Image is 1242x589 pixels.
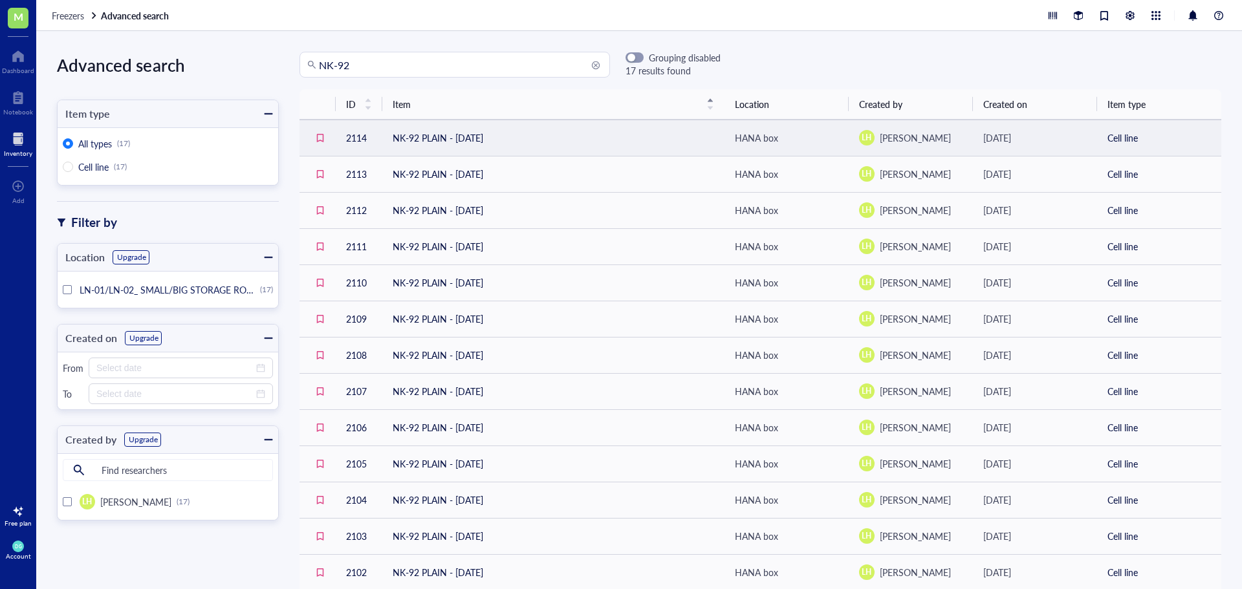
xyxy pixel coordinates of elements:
div: HANA box [735,384,778,398]
div: Upgrade [129,333,158,343]
div: HANA box [735,348,778,362]
span: LH [862,277,871,288]
div: Item type [58,105,110,123]
td: NK-92 PLAIN - [DATE] [382,228,724,264]
td: 2113 [336,156,382,192]
span: ID [346,97,356,111]
a: Advanced search [101,10,171,21]
span: [PERSON_NAME] [880,493,951,506]
td: 2107 [336,373,382,409]
div: [DATE] [983,131,1087,145]
span: [PERSON_NAME] [880,457,951,470]
div: HANA box [735,131,778,145]
span: [PERSON_NAME] [880,204,951,217]
span: LN-01/LN-02_ SMALL/BIG STORAGE ROOM [80,283,262,296]
div: [DATE] [983,312,1087,326]
td: Cell line [1097,228,1221,264]
div: HANA box [735,275,778,290]
td: Cell line [1097,337,1221,373]
div: Free plan [5,519,32,527]
div: Location [58,248,105,266]
div: Account [6,552,31,560]
span: [PERSON_NAME] [880,131,951,144]
div: HANA box [735,565,778,579]
span: M [14,8,23,25]
td: 2103 [336,518,382,554]
span: Item [393,97,699,111]
div: [DATE] [983,529,1087,543]
div: HANA box [735,239,778,253]
span: Cell line [78,160,109,173]
div: [DATE] [983,203,1087,217]
div: [DATE] [983,493,1087,507]
span: [PERSON_NAME] [880,348,951,361]
td: NK-92 PLAIN - [DATE] [382,445,724,482]
td: 2111 [336,228,382,264]
span: LH [862,349,871,361]
div: Filter by [71,213,117,231]
td: NK-92 PLAIN - [DATE] [382,337,724,373]
td: 2109 [336,301,382,337]
div: Upgrade [129,434,158,445]
span: LH [862,168,871,180]
td: NK-92 PLAIN - [DATE] [382,518,724,554]
td: NK-92 PLAIN - [DATE] [382,409,724,445]
span: [PERSON_NAME] [880,421,951,434]
td: NK-92 PLAIN - [DATE] [382,482,724,518]
td: Cell line [1097,156,1221,192]
div: HANA box [735,203,778,217]
td: 2112 [336,192,382,228]
td: Cell line [1097,373,1221,409]
span: [PERSON_NAME] [880,530,951,542]
span: [PERSON_NAME] [880,276,951,289]
td: 2114 [336,120,382,156]
span: LH [862,132,871,144]
div: (17) [114,162,127,172]
span: [PERSON_NAME] [880,240,951,253]
div: [DATE] [983,275,1087,290]
div: To [63,388,83,400]
input: Select date [96,361,254,375]
th: Item [382,89,724,120]
div: Notebook [3,108,33,116]
div: [DATE] [983,384,1087,398]
div: 17 results found [626,63,721,78]
span: LH [862,494,871,506]
span: [PERSON_NAME] [880,385,951,398]
span: LH [862,204,871,216]
div: HANA box [735,529,778,543]
span: LH [862,458,871,469]
div: (17) [260,284,273,295]
span: [PERSON_NAME] [100,495,171,508]
td: Cell line [1097,120,1221,156]
div: HANA box [735,167,778,181]
td: NK-92 PLAIN - [DATE] [382,264,724,301]
span: LH [82,496,92,508]
span: LH [862,385,871,397]
td: NK-92 PLAIN - [DATE] [382,192,724,228]
td: Cell line [1097,264,1221,301]
td: Cell line [1097,482,1221,518]
div: (17) [117,138,130,149]
td: 2110 [336,264,382,301]
div: Advanced search [57,52,279,79]
td: Cell line [1097,409,1221,445]
input: Select date [96,387,254,401]
td: Cell line [1097,445,1221,482]
th: ID [336,89,382,120]
td: NK-92 PLAIN - [DATE] [382,301,724,337]
div: Inventory [4,149,32,157]
a: Notebook [3,87,33,116]
span: LH [862,313,871,325]
td: Cell line [1097,301,1221,337]
div: [DATE] [983,239,1087,253]
a: Freezers [52,10,98,21]
span: Freezers [52,9,84,22]
span: LH [862,241,871,252]
div: HANA box [735,493,778,507]
td: 2106 [336,409,382,445]
span: LH [862,422,871,433]
div: Add [12,197,25,204]
div: Grouping disabled [649,52,721,63]
th: Location [724,89,849,120]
